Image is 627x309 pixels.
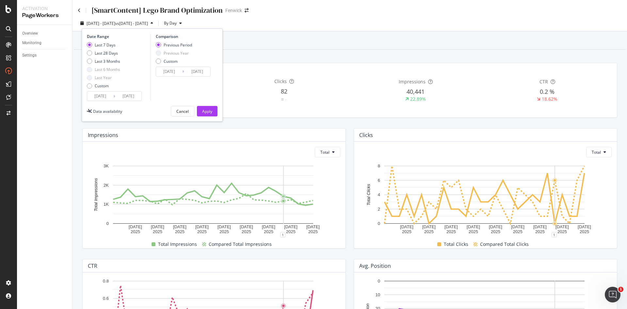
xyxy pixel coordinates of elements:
text: 2025 [491,230,500,234]
div: Settings [22,52,37,59]
span: Total Clicks [444,240,468,248]
div: Last 7 Days [87,42,120,48]
span: 0.2 % [540,88,555,95]
text: [DATE] [578,224,591,229]
text: [DATE] [555,224,569,229]
span: vs [DATE] - [DATE] [115,21,148,26]
text: 6 [378,178,380,183]
div: Custom [156,59,192,64]
text: 2025 [308,230,318,234]
text: 1K [104,202,109,207]
div: Previous Period [156,42,192,48]
button: Cancel [171,106,194,116]
text: [DATE] [400,224,413,229]
a: Overview [22,30,68,37]
div: CTR [88,263,97,269]
span: Compared Total Clicks [480,240,529,248]
div: Custom [164,59,178,64]
text: 0.6 [103,296,109,301]
button: Apply [197,106,217,116]
text: 2025 [446,230,456,234]
text: [DATE] [489,224,502,229]
span: Compared Total Impressions [209,240,272,248]
text: 2025 [197,230,207,234]
span: Total [320,149,330,155]
div: Last Year [95,75,112,80]
div: PageWorkers [22,12,67,19]
svg: A chart. [88,163,338,235]
text: 2025 [469,230,478,234]
div: Overview [22,30,38,37]
span: Total Impressions [158,240,197,248]
div: Comparison [156,34,213,39]
div: - [285,96,287,103]
text: 2K [104,183,109,188]
div: Apply [202,109,212,114]
div: Date Range [87,34,149,39]
text: 2025 [402,230,411,234]
button: By Day [161,18,185,28]
text: [DATE] [195,224,209,229]
svg: A chart. [359,163,609,235]
text: 2025 [264,230,273,234]
div: Last 28 Days [87,50,120,56]
span: 40,441 [407,88,425,95]
text: Total Impressions [93,178,98,212]
div: Last 6 Months [95,67,120,72]
text: 3K [104,163,109,168]
div: Previous Year [156,50,192,56]
text: [DATE] [262,224,275,229]
div: Avg. position [359,263,391,269]
span: CTR [539,78,548,85]
div: Impressions [88,132,118,138]
div: Activation [22,5,67,12]
text: [DATE] [173,224,186,229]
input: End Date [115,92,141,101]
text: 2 [378,207,380,212]
a: Monitoring [22,40,68,46]
text: [DATE] [306,224,320,229]
text: 10 [376,293,380,298]
text: 2025 [424,230,434,234]
text: 2025 [153,230,162,234]
div: Previous Year [164,50,189,56]
text: 2025 [580,230,589,234]
div: Last 3 Months [87,59,120,64]
text: 8 [378,163,380,168]
div: Clicks [359,132,373,138]
div: Last 28 Days [95,50,118,56]
div: Last 6 Months [87,67,120,72]
input: Start Date [156,67,182,76]
a: Settings [22,52,68,59]
span: 82 [281,87,287,95]
div: Custom [95,83,109,89]
div: Last Year [87,75,120,80]
text: 2025 [242,230,251,234]
span: [DATE] - [DATE] [87,21,115,26]
div: arrow-right-arrow-left [245,8,249,13]
text: [DATE] [444,224,458,229]
input: Start Date [87,92,113,101]
div: Fenwick [225,7,242,14]
text: [DATE] [129,224,142,229]
text: [DATE] [240,224,253,229]
text: 0 [378,221,380,226]
div: Data availability [93,109,122,114]
span: Clicks [274,78,287,84]
div: Cancel [176,109,189,114]
button: Total [315,147,340,157]
img: Equal [281,98,284,100]
div: 18.62% [542,96,557,102]
text: 0.8 [103,279,109,283]
text: 2025 [219,230,229,234]
text: 2025 [513,230,522,234]
input: End Date [184,67,210,76]
text: 4 [378,192,380,197]
text: [DATE] [217,224,231,229]
text: [DATE] [284,224,297,229]
span: Impressions [399,78,426,85]
button: [DATE] - [DATE]vs[DATE] - [DATE] [78,18,156,28]
button: Total [586,147,612,157]
text: [DATE] [511,224,524,229]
